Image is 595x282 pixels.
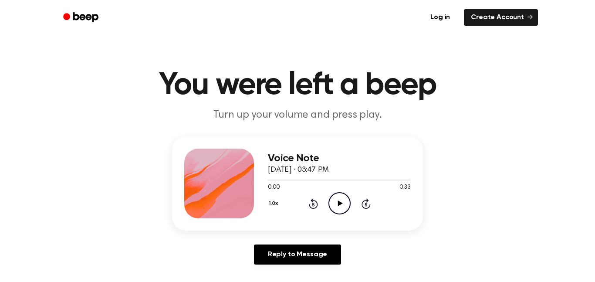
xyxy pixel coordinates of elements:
[268,183,279,192] span: 0:00
[268,153,411,164] h3: Voice Note
[254,245,341,265] a: Reply to Message
[268,166,329,174] span: [DATE] · 03:47 PM
[422,7,459,27] a: Log in
[74,70,521,101] h1: You were left a beep
[464,9,538,26] a: Create Account
[130,108,465,122] p: Turn up your volume and press play.
[57,9,106,26] a: Beep
[268,196,281,211] button: 1.0x
[399,183,411,192] span: 0:33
